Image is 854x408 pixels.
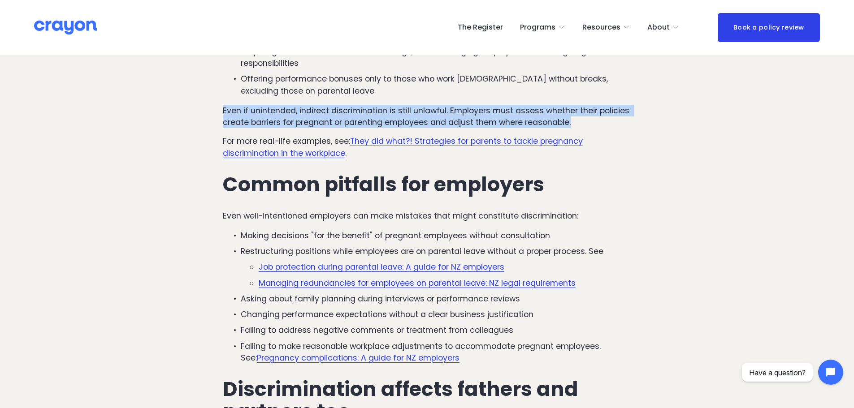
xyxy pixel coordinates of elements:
[259,278,576,288] a: Managing redundancies for employees on parental leave: NZ legal requirements
[520,21,555,34] span: Programs
[34,20,97,35] img: Crayon
[241,340,631,364] p: Failing to make reasonable workplace adjustments to accommodate pregnant employees. See:
[582,20,630,34] a: folder dropdown
[223,173,631,196] h2: Common pitfalls for employers
[241,293,631,305] p: Asking about family planning during interviews or performance reviews
[223,210,631,222] p: Even well-intentioned employers can make mistakes that might constitute discrimination:
[647,20,680,34] a: folder dropdown
[647,21,670,34] span: About
[223,136,583,158] a: They did what?! Strategies for parents to tackle pregnancy discrimination in the workplace
[241,73,631,97] p: Offering performance bonuses only to those who work [DEMOGRAPHIC_DATA] without breaks, excluding ...
[241,324,631,336] p: Failing to address negative comments or treatment from colleagues
[257,352,460,363] a: Pregnancy complications: A guide for NZ employers
[520,20,565,34] a: folder dropdown
[582,21,620,34] span: Resources
[241,230,631,241] p: Making decisions "for the benefit" of pregnant employees without consultation
[458,20,503,34] a: The Register
[223,105,631,129] p: Even if unintended, indirect discrimination is still unlawful. Employers must assess whether thei...
[259,262,504,272] a: Job protection during parental leave: A guide for NZ employers
[241,46,631,69] p: Requiring all staff to attend 7 am meetings, disadvantaging employees with caregiving responsibil...
[718,13,820,42] a: Book a policy review
[241,309,631,320] p: Changing performance expectations without a clear business justification
[241,245,631,257] p: Restructuring positions while employees are on parental leave without a proper process. See
[223,135,631,159] p: For more real-life examples, see: .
